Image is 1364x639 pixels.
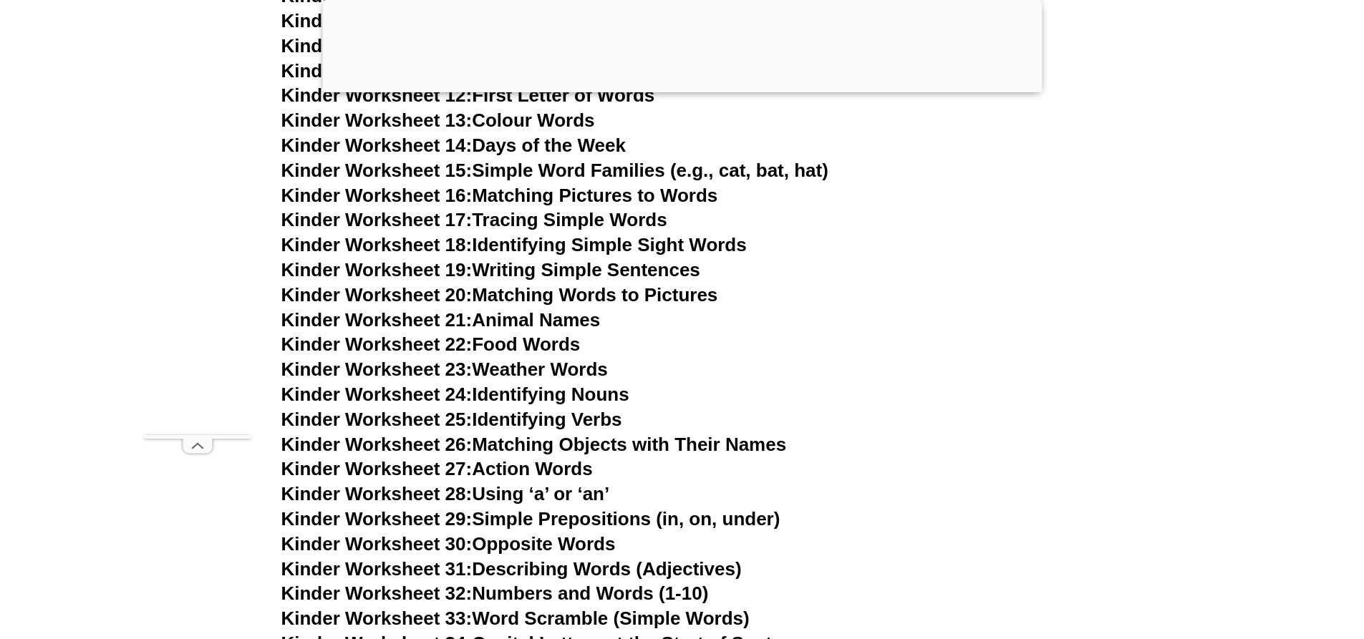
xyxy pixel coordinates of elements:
[281,409,622,430] a: Kinder Worksheet 25:Identifying Verbs
[281,358,608,380] a: Kinder Worksheet 23:Weather Words
[281,558,742,580] a: Kinder Worksheet 31:Describing Words (Adjectives)
[281,384,629,405] a: Kinder Worksheet 24:Identifying Nouns
[281,333,473,355] span: Kinder Worksheet 22:
[281,358,473,380] span: Kinder Worksheet 23:
[281,109,595,131] a: Kinder Worksheet 13:Colour Words
[1126,477,1364,639] iframe: Chat Widget
[281,234,747,255] a: Kinder Worksheet 18:Identifying Simple Sight Words
[281,185,718,206] a: Kinder Worksheet 16:Matching Pictures to Words
[281,209,473,230] span: Kinder Worksheet 17:
[281,309,473,331] span: Kinder Worksheet 21:
[281,84,473,106] span: Kinder Worksheet 12:
[281,483,610,504] a: Kinder Worksheet 28:Using ‘a’ or ‘an’
[281,35,473,57] span: Kinder Worksheet 10:
[281,160,473,181] span: Kinder Worksheet 15:
[281,608,473,629] span: Kinder Worksheet 33:
[281,409,473,430] span: Kinder Worksheet 25:
[281,508,780,530] a: Kinder Worksheet 29:Simple Prepositions (in, on, under)
[281,84,655,106] a: Kinder Worksheet 12:First Letter of Words
[281,533,473,555] span: Kinder Worksheet 30:
[281,284,718,306] a: Kinder Worksheet 20:Matching Words to Pictures
[281,109,473,131] span: Kinder Worksheet 13:
[281,135,473,156] span: Kinder Worksheet 14:
[281,508,473,530] span: Kinder Worksheet 29:
[281,582,709,604] a: Kinder Worksheet 32:Numbers and Words (1-10)
[281,259,700,281] a: Kinder Worksheet 19:Writing Simple Sentences
[281,434,787,455] a: Kinder Worksheet 26:Matching Objects with Their Names
[281,458,593,479] a: Kinder Worksheet 27:Action Words
[281,309,601,331] a: Kinder Worksheet 21:Animal Names
[281,135,626,156] a: Kinder Worksheet 14:Days of the Week
[281,458,473,479] span: Kinder Worksheet 27:
[281,185,473,206] span: Kinder Worksheet 16:
[144,32,251,435] iframe: Advertisement
[281,582,473,604] span: Kinder Worksheet 32:
[281,35,741,57] a: Kinder Worksheet 10:Short and Long Vowel Sounds
[281,434,473,455] span: Kinder Worksheet 26:
[281,333,581,355] a: Kinder Worksheet 22:Food Words
[281,483,473,504] span: Kinder Worksheet 28:
[281,10,906,31] a: Kinder Worksheet 9:Simple CVC (Consonant-Vowel-Consonant) Words
[281,160,828,181] a: Kinder Worksheet 15:Simple Word Families (e.g., cat, bat, hat)
[281,384,473,405] span: Kinder Worksheet 24:
[281,608,750,629] a: Kinder Worksheet 33:Word Scramble (Simple Words)
[281,60,596,82] a: Kinder Worksheet 11:Letter Tracing
[281,234,473,255] span: Kinder Worksheet 18:
[281,259,473,281] span: Kinder Worksheet 19:
[281,284,473,306] span: Kinder Worksheet 20:
[281,533,616,555] a: Kinder Worksheet 30:Opposite Words
[281,558,473,580] span: Kinder Worksheet 31:
[281,60,473,82] span: Kinder Worksheet 11:
[281,10,462,31] span: Kinder Worksheet 9:
[281,209,667,230] a: Kinder Worksheet 17:Tracing Simple Words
